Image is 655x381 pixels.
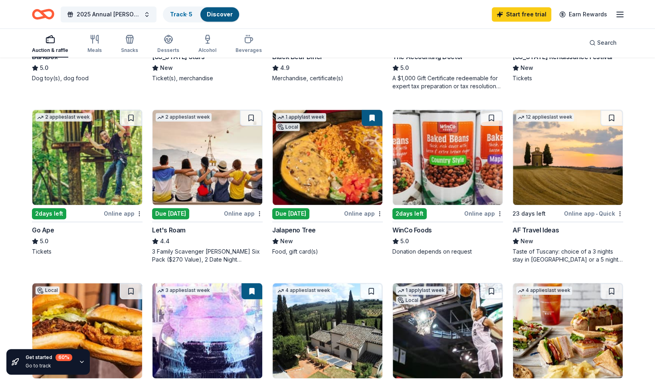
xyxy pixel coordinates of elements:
[520,236,533,246] span: New
[280,236,293,246] span: New
[198,47,216,54] div: Alcohol
[400,63,409,73] span: 5.0
[207,11,233,18] a: Discover
[36,113,91,121] div: 2 applies last week
[224,208,263,218] div: Online app
[393,110,503,205] img: Image for WinCo Foods
[516,113,574,121] div: 12 applies last week
[492,7,551,22] a: Start free trial
[276,123,300,131] div: Local
[392,109,503,256] a: Image for WinCo Foods2days leftOnline appWinCo Foods5.0Donation depends on request
[61,6,156,22] button: 2025 Annual [PERSON_NAME] Fall Festival
[152,283,262,378] img: Image for Tidal Wave Auto Spa
[26,354,72,361] div: Get started
[121,47,138,54] div: Snacks
[87,47,102,54] div: Meals
[272,109,383,256] a: Image for Jalapeno Tree1 applylast weekLocalDue [DATE]Online appJalapeno TreeNewFood, gift card(s)
[516,286,572,295] div: 4 applies last week
[276,113,326,121] div: 1 apply last week
[597,38,617,48] span: Search
[36,286,59,294] div: Local
[392,74,503,90] div: A $1,000 Gift Certificate redeemable for expert tax preparation or tax resolution services—recipi...
[170,11,192,18] a: Track· 5
[396,296,420,304] div: Local
[392,225,432,235] div: WinCo Foods
[392,208,427,219] div: 2 days left
[32,208,66,219] div: 2 days left
[32,225,54,235] div: Go Ape
[157,31,179,58] button: Desserts
[464,208,503,218] div: Online app
[152,74,263,82] div: Ticket(s), merchandise
[87,31,102,58] button: Meals
[513,209,546,218] div: 23 days left
[32,110,142,205] img: Image for Go Ape
[32,283,142,378] img: Image for Hat Creek Burger Company
[40,236,48,246] span: 5.0
[393,283,503,378] img: Image for Austin Spurs
[513,225,559,235] div: AF Travel Ideas
[121,31,138,58] button: Snacks
[32,74,142,82] div: Dog toy(s), dog food
[160,236,170,246] span: 4.4
[596,210,598,217] span: •
[32,31,68,58] button: Auction & raffle
[198,31,216,58] button: Alcohol
[564,208,623,218] div: Online app Quick
[152,225,186,235] div: Let's Roam
[273,283,382,378] img: Image for Villa Sogni D’Oro
[32,109,142,256] a: Image for Go Ape2 applieslast week2days leftOnline appGo Ape5.0Tickets
[272,208,309,219] div: Due [DATE]
[513,248,623,264] div: Taste of Tuscany: choice of a 3 nights stay in [GEOGRAPHIC_DATA] or a 5 night stay in [GEOGRAPHIC...
[520,63,533,73] span: New
[156,113,212,121] div: 2 applies last week
[26,363,72,369] div: Go to track
[554,7,612,22] a: Earn Rewards
[280,63,289,73] span: 4.9
[152,248,263,264] div: 3 Family Scavenger [PERSON_NAME] Six Pack ($270 Value), 2 Date Night Scavenger [PERSON_NAME] Two ...
[235,47,262,54] div: Beverages
[400,236,409,246] span: 5.0
[272,248,383,256] div: Food, gift card(s)
[32,5,54,24] a: Home
[157,47,179,54] div: Desserts
[273,110,382,205] img: Image for Jalapeno Tree
[513,283,623,378] img: Image for McAlister's Deli
[276,286,332,295] div: 4 applies last week
[40,63,48,73] span: 5.0
[32,47,68,54] div: Auction & raffle
[272,225,316,235] div: Jalapeno Tree
[396,286,446,295] div: 1 apply last week
[104,208,142,218] div: Online app
[156,286,212,295] div: 3 applies last week
[152,110,262,205] img: Image for Let's Roam
[235,31,262,58] button: Beverages
[152,208,189,219] div: Due [DATE]
[344,208,383,218] div: Online app
[160,63,173,73] span: New
[32,248,142,256] div: Tickets
[583,35,623,51] button: Search
[77,10,140,19] span: 2025 Annual [PERSON_NAME] Fall Festival
[55,354,72,361] div: 60 %
[392,248,503,256] div: Donation depends on request
[513,110,623,205] img: Image for AF Travel Ideas
[163,6,240,22] button: Track· 5Discover
[513,74,623,82] div: Tickets
[152,109,263,264] a: Image for Let's Roam2 applieslast weekDue [DATE]Online appLet's Roam4.43 Family Scavenger [PERSON...
[513,109,623,264] a: Image for AF Travel Ideas12 applieslast week23 days leftOnline app•QuickAF Travel IdeasNewTaste o...
[272,74,383,82] div: Merchandise, certificate(s)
